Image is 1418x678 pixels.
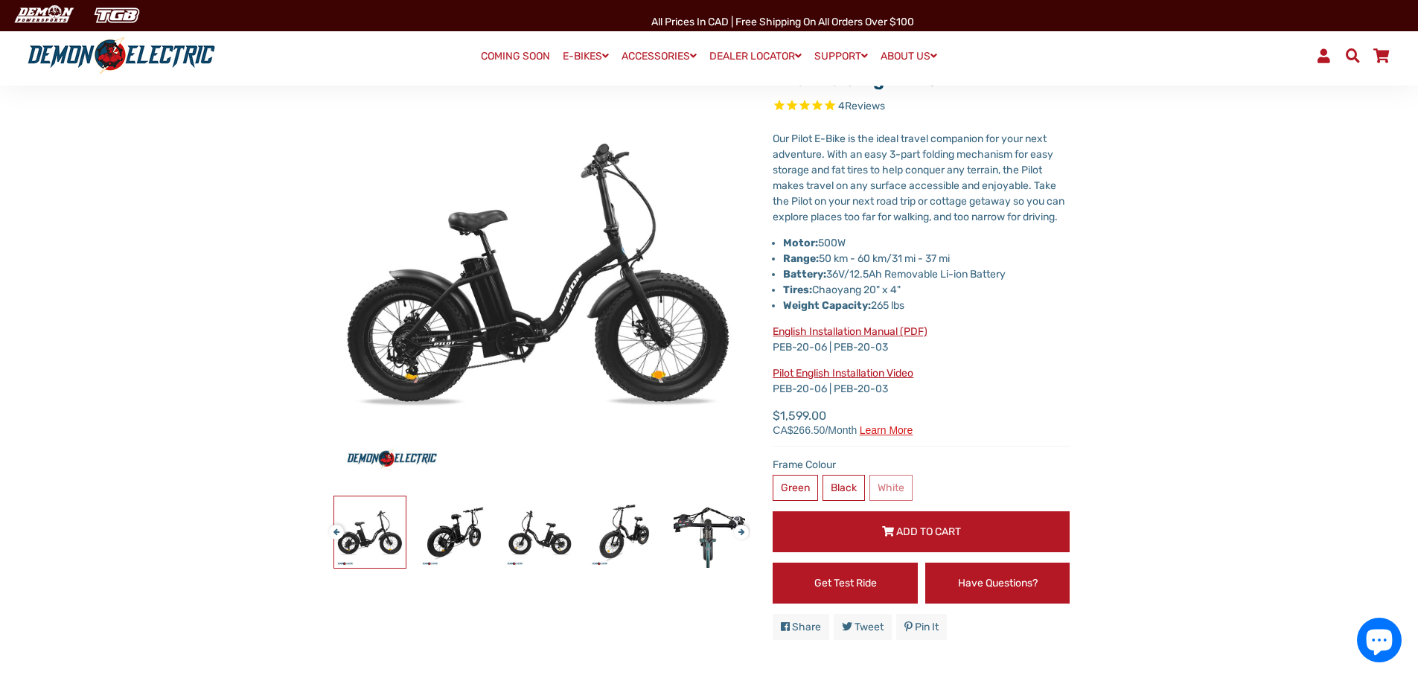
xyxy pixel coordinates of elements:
[329,517,338,534] button: Previous
[896,525,961,538] span: Add to Cart
[915,621,939,633] span: Pin it
[783,252,819,265] strong: Range:
[589,496,660,568] img: Pilot Folding eBike - Demon Electric
[674,496,745,568] img: Pilot Folding eBike
[783,268,1006,281] span: 36V/12.5Ah Removable Li-ion Battery
[773,475,818,501] label: Green
[773,98,1070,115] span: Rated 5.0 out of 5 stars 4 reviews
[558,45,614,67] a: E-BIKES
[773,131,1070,225] p: Our Pilot E-Bike is the ideal travel companion for your next adventure. With an easy 3-part foldi...
[476,46,555,67] a: COMING SOON
[773,367,913,380] a: Pilot English Installation Video
[504,496,575,568] img: Pilot Folding eBike - Demon Electric
[809,45,873,67] a: SUPPORT
[838,100,885,112] span: 4 reviews
[783,237,818,249] strong: Motor:
[773,325,927,338] a: English Installation Manual (PDF)
[86,3,147,28] img: TGB Canada
[704,45,807,67] a: DEALER LOCATOR
[783,268,826,281] strong: Battery:
[22,36,220,75] img: Demon Electric logo
[792,621,821,633] span: Share
[818,237,846,249] span: 500W
[823,475,865,501] label: Black
[334,496,406,568] img: Pilot Folding eBike - Demon Electric
[773,365,1070,397] p: PEB-20-06 | PEB-20-03
[783,299,871,312] strong: Weight Capacity:
[783,284,901,296] span: Chaoyang 20" x 4"
[773,511,1070,552] button: Add to Cart
[855,621,884,633] span: Tweet
[773,563,918,604] a: Get Test Ride
[925,563,1070,604] a: Have Questions?
[875,45,942,67] a: ABOUT US
[773,457,1070,473] label: Frame Colour
[651,16,914,28] span: All Prices in CAD | Free shipping on all orders over $100
[7,3,79,28] img: Demon Electric
[1352,618,1406,666] inbox-online-store-chat: Shopify online store chat
[773,324,1070,355] p: PEB-20-06 | PEB-20-03
[783,298,1070,313] p: 265 lbs
[773,407,913,435] span: $1,599.00
[845,100,885,112] span: Reviews
[869,475,913,501] label: White
[616,45,702,67] a: ACCESSORIES
[419,496,491,568] img: Pilot Folding eBike - Demon Electric
[783,284,812,296] strong: Tires:
[734,517,743,534] button: Next
[783,252,950,265] span: 50 km - 60 km/31 mi - 37 mi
